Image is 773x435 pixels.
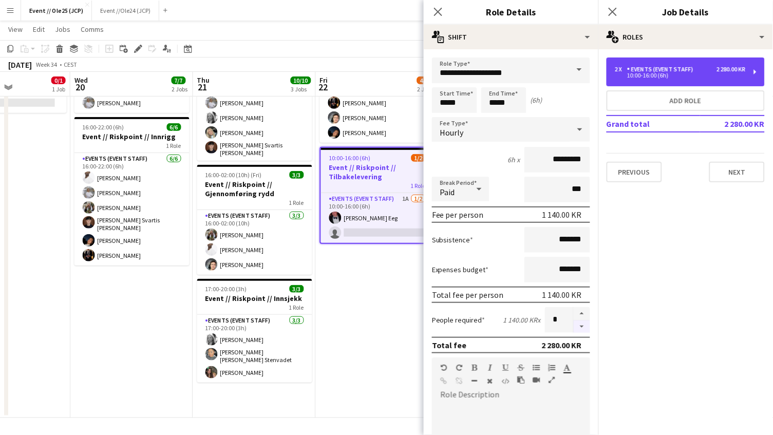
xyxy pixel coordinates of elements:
div: [DATE] [8,60,32,70]
span: 1/2 [411,154,426,162]
button: Undo [440,364,447,372]
div: 1 140.00 KR x [503,315,541,325]
span: 3/3 [290,285,304,293]
a: Jobs [51,23,74,36]
button: Bold [471,364,478,372]
div: Shift [424,25,598,49]
span: Week 34 [34,61,60,68]
div: 1 Job [52,85,65,93]
button: Strikethrough [517,364,524,372]
span: 1 Role [289,199,304,206]
h3: Job Details [598,5,773,18]
label: Subsistence [432,235,474,244]
div: 10:00-16:00 (6h) [615,73,746,78]
span: 16:00-22:00 (6h) [83,123,124,131]
div: 3 Jobs [291,85,311,93]
h3: Event // Riskpoint // Tilbakelevering [321,163,434,181]
button: Event // Ole25 (JCP) [21,1,92,21]
app-job-card: 16:00-02:00 (10h) (Fri)3/3Event // Riskpoint // Gjennomføring rydd1 RoleEvents (Event Staff)3/316... [197,165,312,275]
button: Previous [607,162,662,182]
span: 0/1 [51,77,66,84]
span: 4/5 [417,77,431,84]
button: Increase [574,307,590,320]
button: Unordered List [533,364,540,372]
button: HTML Code [502,377,509,385]
span: 1 Role [411,182,426,190]
div: 2 280.00 KR [717,66,746,73]
div: 6h x [508,155,520,164]
button: Add role [607,90,765,111]
app-job-card: 17:00-20:00 (3h)3/3Event // Riskpoint // Innsjekk1 RoleEvents (Event Staff)3/317:00-20:00 (3h)[PE... [197,279,312,383]
div: Total fee per person [432,290,504,300]
app-job-card: 09:00-16:00 (7h)4/4Event // Riskpoint // Opprigg1 RoleEvents (Event Staff)4/409:00-16:00 (7h)[PER... [197,42,312,161]
app-card-role: Events (Event Staff)6/616:00-22:00 (6h)[PERSON_NAME][PERSON_NAME][PERSON_NAME][PERSON_NAME] Svart... [74,153,190,266]
span: 3/3 [290,171,304,179]
span: 1 Role [166,142,181,149]
span: 6/6 [167,123,181,131]
span: Edit [33,25,45,34]
button: Insert video [533,376,540,384]
span: 17:00-20:00 (3h) [205,285,247,293]
span: 10:00-16:00 (6h) [329,154,371,162]
div: 1 140.00 KR [542,210,582,220]
button: Clear Formatting [486,377,494,385]
a: View [4,23,27,36]
button: Decrease [574,320,590,333]
app-job-card: 10:00-16:00 (6h)1/2Event // Riskpoint // Tilbakelevering1 RoleEvents (Event Staff)1A1/210:00-16:0... [320,147,435,244]
div: Roles [598,25,773,49]
span: Hourly [440,127,464,138]
span: Thu [197,75,210,85]
app-card-role: Events (Event Staff)3/302:00-06:00 (4h)[PERSON_NAME][PERSON_NAME][PERSON_NAME] [320,78,435,143]
div: 2 280.00 KR [542,340,582,350]
span: 20 [73,81,88,93]
button: Underline [502,364,509,372]
span: 10/10 [291,77,311,84]
button: Event //Ole24 (JCP) [92,1,159,21]
button: Fullscreen [548,376,555,384]
span: Jobs [55,25,70,34]
span: 22 [318,81,328,93]
div: Total fee [432,340,467,350]
app-card-role: Events (Event Staff)4/409:00-16:00 (7h)[PERSON_NAME][PERSON_NAME][PERSON_NAME][PERSON_NAME] Svart... [197,78,312,161]
span: 1 Role [289,304,304,311]
td: 2 280.00 KR [700,116,765,132]
h3: Event // Riskpoint // Innrigg [74,132,190,141]
a: Edit [29,23,49,36]
div: 2 x [615,66,627,73]
div: Fee per person [432,210,484,220]
div: 2 Jobs [172,85,188,93]
div: 1 140.00 KR [542,290,582,300]
button: Redo [456,364,463,372]
span: 7/7 [172,77,186,84]
button: Ordered List [548,364,555,372]
label: People required [432,315,485,325]
button: Italic [486,364,494,372]
span: View [8,25,23,34]
span: Wed [74,75,88,85]
div: CEST [64,61,77,68]
app-card-role: Events (Event Staff)3/316:00-02:00 (10h)[PERSON_NAME][PERSON_NAME][PERSON_NAME] [197,210,312,275]
div: Events (Event Staff) [627,66,697,73]
span: Comms [81,25,104,34]
app-card-role: Events (Event Staff)3/317:00-20:00 (3h)[PERSON_NAME][PERSON_NAME] [PERSON_NAME] Stenvadet[PERSON_... [197,315,312,383]
app-job-card: 16:00-22:00 (6h)6/6Event // Riskpoint // Innrigg1 RoleEvents (Event Staff)6/616:00-22:00 (6h)[PER... [74,117,190,266]
span: 16:00-02:00 (10h) (Fri) [205,171,262,179]
button: Next [709,162,765,182]
div: (6h) [531,96,542,105]
h3: Event // Riskpoint // Gjennomføring rydd [197,180,312,198]
span: Fri [320,75,328,85]
a: Comms [77,23,108,36]
button: Horizontal Line [471,377,478,385]
td: Grand total [607,116,700,132]
button: Text Color [563,364,571,372]
label: Expenses budget [432,265,489,274]
span: Paid [440,187,455,197]
h3: Role Details [424,5,598,18]
span: 21 [196,81,210,93]
app-card-role: Events (Event Staff)1A1/210:00-16:00 (6h)[PERSON_NAME] Eeg [321,193,434,243]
